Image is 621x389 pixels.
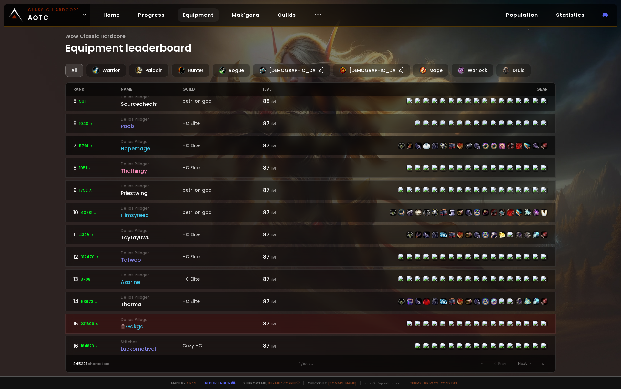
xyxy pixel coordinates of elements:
img: item-23237 [482,143,489,149]
a: Progress [133,8,170,22]
img: item-21709 [482,209,489,216]
img: item-22497 [449,143,455,149]
div: Thethingy [121,167,182,175]
a: Buy me a coffee [268,381,300,385]
div: 16 [73,342,121,350]
span: 184823 [81,343,98,349]
img: item-22497 [440,209,447,216]
div: 12 [73,253,121,261]
img: item-22499 [415,143,422,149]
img: item-23001 [499,143,505,149]
a: Report a bug [205,380,230,385]
a: Home [98,8,125,22]
img: item-23056 [524,298,531,305]
div: 88 [263,97,310,105]
img: item-22807 [516,209,522,216]
img: item-22503 [457,209,463,216]
div: rank [73,83,121,96]
div: petri on god [182,98,263,105]
a: Classic HardcoreAOTC [4,4,90,26]
div: 14 [73,297,121,305]
div: 87 [263,275,310,283]
small: Defias Pillager [121,139,182,145]
img: item-19379 [507,143,514,149]
div: gear [310,83,548,96]
a: 5591 Defias PillagerSourceohealspetri on god88 ilvlitem-22514item-21712item-22515item-4336item-22... [65,91,556,111]
div: petri on god [182,187,263,194]
div: characters [73,361,192,367]
small: ilvl [271,210,276,215]
img: item-22730 [432,209,438,216]
img: item-22501 [474,143,480,149]
div: 11 [73,231,121,239]
div: 87 [263,208,310,216]
a: Mak'gora [227,8,265,22]
img: item-21344 [449,209,455,216]
div: 87 [263,231,310,239]
small: Defias Pillager [121,161,182,167]
img: item-22500 [457,143,463,149]
span: v. d752d5 - production [360,381,399,385]
small: ilvl [271,188,276,193]
small: ilvl [271,99,276,104]
div: HC Elite [182,231,263,238]
small: ilvl [271,165,276,171]
small: / 16905 [301,362,313,367]
small: ilvl [271,121,276,126]
span: Support me, [239,381,300,385]
div: Taytayuwu [121,234,182,242]
a: 75761 Defias PillagerHopemageHC Elite87 ilvlitem-22498item-21608item-22499item-6795item-22496item... [65,136,556,155]
a: Privacy [424,381,438,385]
small: Classic Hardcore [28,7,79,13]
small: Stitches [121,339,182,345]
a: Population [501,8,543,22]
div: 8 [73,164,121,172]
img: item-23048 [533,232,539,238]
div: Flimsyreed [121,211,182,219]
span: 231696 [81,321,99,327]
div: HC Elite [182,142,263,149]
small: Defias Pillager [121,272,182,278]
img: item-22939 [491,298,497,305]
img: item-22513 [449,298,455,305]
img: item-22821 [533,209,539,216]
img: item-21608 [407,143,413,149]
span: 845228 [73,361,88,366]
div: Cozy HC [182,343,263,349]
img: item-21839 [524,232,531,238]
a: Consent [441,381,458,385]
img: item-22943 [398,209,405,216]
div: HC Elite [182,298,263,305]
img: item-19950 [499,209,505,216]
div: Rogue [212,64,250,77]
div: Azarine [121,278,182,286]
img: item-22516 [457,298,463,305]
a: 114329 Defias PillagerTaytayuwuHC Elite87 ilvlitem-22514item-21712item-22515item-22512item-21582i... [65,225,556,244]
div: HC Elite [182,165,263,171]
a: 16184823 StitchesLuckomotivetCozy HC87 ilvlitem-22506item-22943item-22507item-22504item-22510item... [65,336,556,356]
div: HC Elite [182,276,263,283]
img: item-22513 [449,232,455,238]
a: 61048 Defias PillagerPoolzHC Elite87 ilvlitem-22506item-22943item-22507item-22504item-22510item-2... [65,114,556,133]
small: ilvl [271,299,276,304]
span: 1752 [79,187,92,193]
a: a fan [187,381,196,385]
img: item-19395 [499,232,505,238]
img: item-22731 [507,209,514,216]
img: item-22519 [465,232,472,238]
a: 1453673 Defias PillagerThormaHC Elite87 ilvlitem-22514item-23036item-22515item-14617item-22512ite... [65,292,556,311]
img: item-22514 [407,232,413,238]
span: 3708 [81,276,95,282]
div: 7 [73,142,121,150]
span: Prev [498,361,506,366]
img: item-22517 [474,298,480,305]
span: 1048 [79,121,93,126]
a: Guilds [272,8,301,22]
small: Defias Pillager [121,116,182,122]
span: 40781 [81,210,97,215]
small: Defias Pillager [121,228,182,234]
img: item-23021 [465,143,472,149]
a: 12312470 Defias PillagerTatwooHC Elite87 ilvlitem-22506item-22943item-22507item-4335item-22504ite... [65,247,556,267]
img: item-23069 [423,209,430,216]
img: item-22501 [465,209,472,216]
